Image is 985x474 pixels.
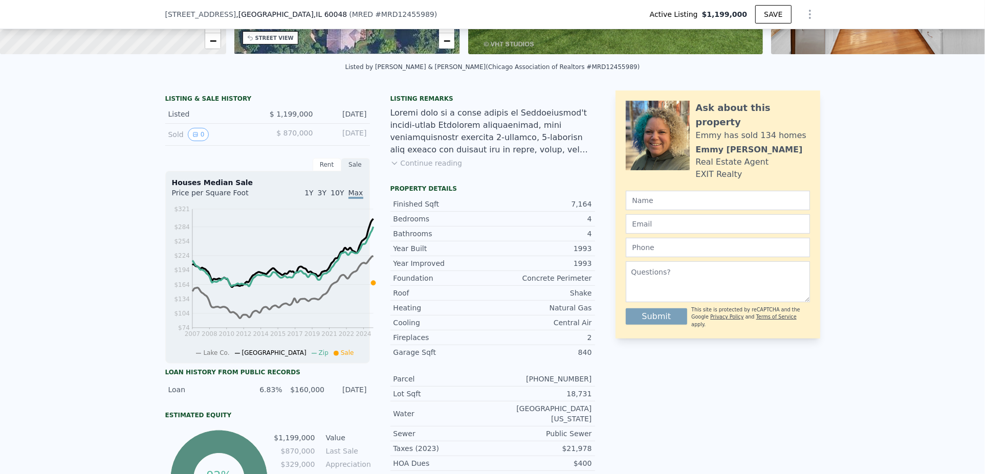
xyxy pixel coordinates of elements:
div: [DATE] [331,385,366,395]
input: Email [626,214,810,234]
div: Fireplaces [393,332,493,343]
div: [PHONE_NUMBER] [493,374,592,384]
div: Natural Gas [493,303,592,313]
button: Continue reading [390,158,463,168]
td: $1,199,000 [273,432,315,443]
div: Loremi dolo si a conse adipis el Seddoeiusmod't incidi-utlab Etdolorem aliquaenimad, mini veniamq... [390,107,595,156]
td: $329,000 [273,459,315,470]
div: Property details [390,185,595,193]
div: Bedrooms [393,214,493,224]
div: 18,731 [493,389,592,399]
span: 1Y [304,189,313,197]
span: Lake Co. [203,349,229,356]
div: $160,000 [289,385,324,395]
tspan: 2008 [202,331,217,338]
td: Last Sale [324,445,370,457]
div: Water [393,409,493,419]
td: $870,000 [273,445,315,457]
div: Heating [393,303,493,313]
tspan: 2015 [270,331,286,338]
button: Show Options [800,4,820,25]
div: 6.83% [246,385,282,395]
div: Concrete Perimeter [493,273,592,283]
div: Estimated Equity [165,411,370,419]
tspan: $321 [174,206,190,213]
tspan: 2010 [218,331,234,338]
div: Real Estate Agent [696,156,769,168]
input: Name [626,191,810,210]
tspan: $104 [174,310,190,317]
span: − [209,34,216,47]
span: Active Listing [650,9,702,19]
div: Listing remarks [390,95,595,103]
div: [DATE] [321,128,367,141]
div: 1993 [493,243,592,254]
div: Lot Sqft [393,389,493,399]
tspan: $134 [174,296,190,303]
div: ( ) [349,9,437,19]
tspan: 2024 [356,331,371,338]
a: Zoom out [439,33,454,49]
div: Rent [313,158,341,171]
div: Year Improved [393,258,493,268]
tspan: 2021 [321,331,337,338]
div: EXIT Realty [696,168,742,180]
div: 840 [493,347,592,357]
button: View historical data [188,128,209,141]
td: Value [324,432,370,443]
span: Sale [341,349,354,356]
tspan: $194 [174,267,190,274]
div: Public Sewer [493,428,592,439]
div: 4 [493,229,592,239]
td: Appreciation [324,459,370,470]
a: Privacy Policy [710,314,743,320]
tspan: 2012 [236,331,252,338]
div: 2 [493,332,592,343]
div: Garage Sqft [393,347,493,357]
span: $ 1,199,000 [270,110,313,118]
div: Loan [168,385,240,395]
span: Max [348,189,363,199]
div: This site is protected by reCAPTCHA and the Google and apply. [691,306,809,328]
div: Houses Median Sale [172,177,363,188]
tspan: $224 [174,252,190,259]
tspan: 2022 [339,331,355,338]
div: Sale [341,158,370,171]
div: $21,978 [493,443,592,454]
input: Phone [626,238,810,257]
tspan: $284 [174,223,190,231]
div: Loan history from public records [165,368,370,376]
tspan: 2019 [304,331,320,338]
button: Submit [626,308,688,325]
div: Emmy has sold 134 homes [696,129,806,142]
span: [STREET_ADDRESS] [165,9,236,19]
div: Ask about this property [696,101,810,129]
a: Zoom out [205,33,221,49]
span: $1,199,000 [702,9,748,19]
span: , IL 60048 [314,10,347,18]
span: Zip [319,349,329,356]
span: 10Y [331,189,344,197]
div: Sewer [393,428,493,439]
div: Emmy [PERSON_NAME] [696,144,803,156]
div: Price per Square Foot [172,188,268,204]
span: $ 870,000 [276,129,313,137]
div: Listed by [PERSON_NAME] & [PERSON_NAME] (Chicago Association of Realtors #MRD12455989) [345,63,640,71]
div: [GEOGRAPHIC_DATA][US_STATE] [493,403,592,424]
div: Listed [168,109,259,119]
div: STREET VIEW [255,34,294,42]
span: 3Y [318,189,326,197]
div: HOA Dues [393,458,493,468]
div: Cooling [393,318,493,328]
div: 4 [493,214,592,224]
div: [DATE] [321,109,367,119]
div: LISTING & SALE HISTORY [165,95,370,105]
div: 7,164 [493,199,592,209]
span: MRED [352,10,373,18]
tspan: 2007 [184,331,200,338]
div: Foundation [393,273,493,283]
tspan: $74 [178,325,190,332]
div: Sold [168,128,259,141]
div: Bathrooms [393,229,493,239]
tspan: 2014 [253,331,269,338]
